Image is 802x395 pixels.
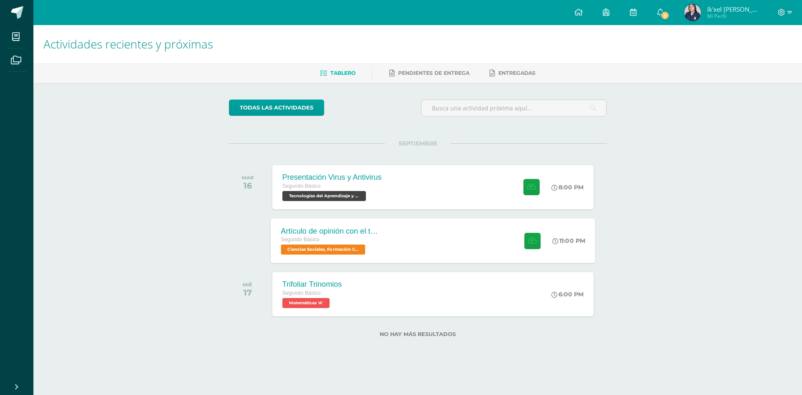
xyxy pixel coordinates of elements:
[43,36,213,52] span: Actividades recientes y próximas
[551,183,584,191] div: 8:00 PM
[707,5,757,13] span: Ik'xel [PERSON_NAME]
[707,13,757,20] span: Mi Perfil
[281,237,320,242] span: Segundo Básico
[229,331,607,337] label: No hay más resultados
[243,288,252,298] div: 17
[421,100,607,116] input: Busca una actividad próxima aquí...
[330,70,355,76] span: Tablero
[552,237,585,245] div: 11:00 PM
[684,4,701,21] img: 59943df474bd03b2282ebae1045e97d1.png
[498,70,536,76] span: Entregadas
[385,140,451,147] span: SEPTIEMBRE
[282,183,321,189] span: Segundo Básico
[389,66,470,80] a: Pendientes de entrega
[551,291,584,298] div: 6:00 PM
[320,66,355,80] a: Tablero
[398,70,470,76] span: Pendientes de entrega
[242,175,254,181] div: MAR
[243,282,252,288] div: MIÉ
[282,280,342,289] div: Trifoliar Trinomios
[229,99,324,116] a: todas las Actividades
[490,66,536,80] a: Entregadas
[282,298,330,308] span: Matemáticas 'A'
[281,227,382,235] div: Artículo de opinión con el tema "Las 2 Guatemalas"
[242,181,254,191] div: 16
[282,173,382,182] div: Presentación Virus y Antivirus
[281,245,365,255] span: Ciencias Sociales, Formación Ciudadana e Interculturalidad 'A'
[660,11,670,20] span: 9
[282,191,366,201] span: Tecnologías del Aprendizaje y la Comunicación 'A'
[282,290,321,296] span: Segundo Básico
